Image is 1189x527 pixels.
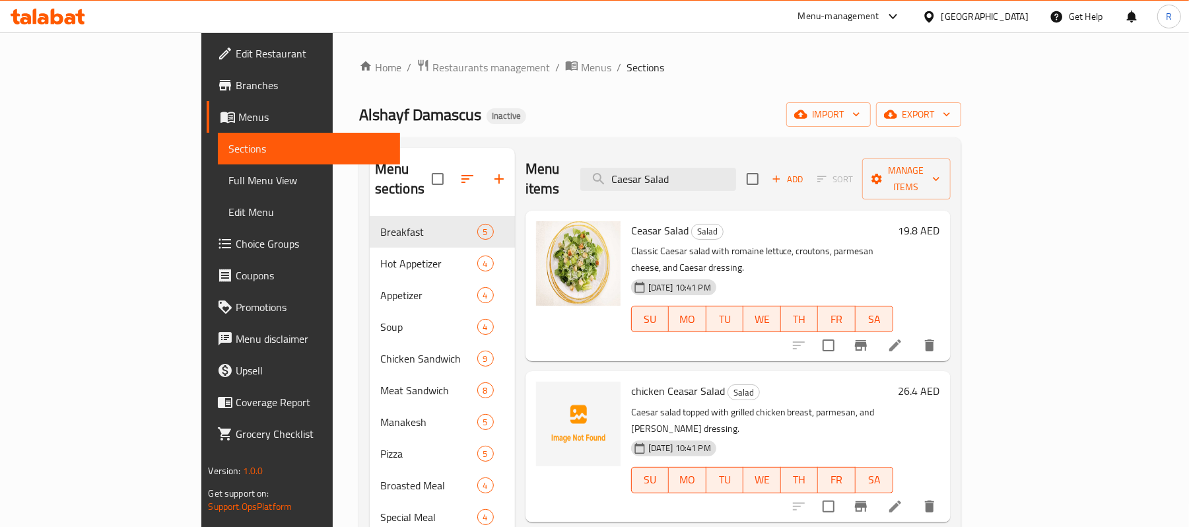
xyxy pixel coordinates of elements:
[712,470,739,489] span: TU
[477,351,494,367] div: items
[236,46,390,61] span: Edit Restaurant
[380,319,477,335] span: Soup
[207,355,400,386] a: Upsell
[815,332,842,359] span: Select to update
[823,470,850,489] span: FR
[208,485,269,502] span: Get support on:
[580,168,736,191] input: search
[478,321,493,334] span: 4
[669,467,706,493] button: MO
[359,59,961,76] nav: breadcrumb
[728,385,759,400] span: Salad
[238,109,390,125] span: Menus
[797,106,860,123] span: import
[236,331,390,347] span: Menu disclaimer
[218,164,400,196] a: Full Menu View
[631,381,725,401] span: chicken Ceasar Salad
[218,196,400,228] a: Edit Menu
[380,287,477,303] span: Appetizer
[207,386,400,418] a: Coverage Report
[861,470,888,489] span: SA
[781,306,819,332] button: TH
[845,330,877,361] button: Branch-specific-item
[786,102,871,127] button: import
[417,59,550,76] a: Restaurants management
[478,448,493,460] span: 5
[899,221,940,240] h6: 19.8 AED
[631,243,893,276] p: Classic Caesar salad with romaine lettuce, croutons, parmesan cheese, and Caesar dressing.
[370,311,515,343] div: Soup4
[631,467,669,493] button: SU
[236,394,390,410] span: Coverage Report
[478,226,493,238] span: 5
[407,59,411,75] li: /
[370,279,515,311] div: Appetizer4
[887,499,903,514] a: Edit menu item
[243,462,263,479] span: 1.0.0
[228,172,390,188] span: Full Menu View
[218,133,400,164] a: Sections
[208,462,240,479] span: Version:
[627,59,664,75] span: Sections
[380,382,477,398] span: Meat Sandwich
[862,158,951,199] button: Manage items
[749,310,776,329] span: WE
[631,404,893,437] p: Caesar salad topped with grilled chicken breast, parmesan, and [PERSON_NAME] dressing.
[477,509,494,525] div: items
[478,511,493,524] span: 4
[766,169,809,190] span: Add item
[770,172,805,187] span: Add
[236,426,390,442] span: Grocery Checklist
[207,260,400,291] a: Coupons
[856,467,893,493] button: SA
[432,59,550,75] span: Restaurants management
[818,467,856,493] button: FR
[823,310,850,329] span: FR
[914,330,945,361] button: delete
[208,498,292,515] a: Support.OpsPlatform
[370,406,515,438] div: Manakesh5
[477,382,494,398] div: items
[370,374,515,406] div: Meat Sandwich8
[669,306,706,332] button: MO
[380,477,477,493] div: Broasted Meal
[236,363,390,378] span: Upsell
[236,299,390,315] span: Promotions
[370,216,515,248] div: Breakfast5
[941,9,1029,24] div: [GEOGRAPHIC_DATA]
[370,470,515,501] div: Broasted Meal4
[370,248,515,279] div: Hot Appetizer4
[786,470,813,489] span: TH
[536,382,621,466] img: chicken Ceasar Salad
[380,414,477,430] span: Manakesh
[380,509,477,525] span: Special Meal
[798,9,879,24] div: Menu-management
[637,310,663,329] span: SU
[617,59,621,75] li: /
[380,351,477,367] span: Chicken Sandwich
[743,306,781,332] button: WE
[728,384,760,400] div: Salad
[477,319,494,335] div: items
[815,493,842,520] span: Select to update
[876,102,961,127] button: export
[487,108,526,124] div: Inactive
[692,224,723,239] span: Salad
[643,442,716,454] span: [DATE] 10:41 PM
[477,446,494,462] div: items
[236,77,390,93] span: Branches
[477,414,494,430] div: items
[565,59,611,76] a: Menus
[899,382,940,400] h6: 26.4 AED
[478,416,493,429] span: 5
[359,100,481,129] span: Alshayf Damascus
[207,101,400,133] a: Menus
[887,337,903,353] a: Edit menu item
[477,256,494,271] div: items
[487,110,526,122] span: Inactive
[581,59,611,75] span: Menus
[674,310,701,329] span: MO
